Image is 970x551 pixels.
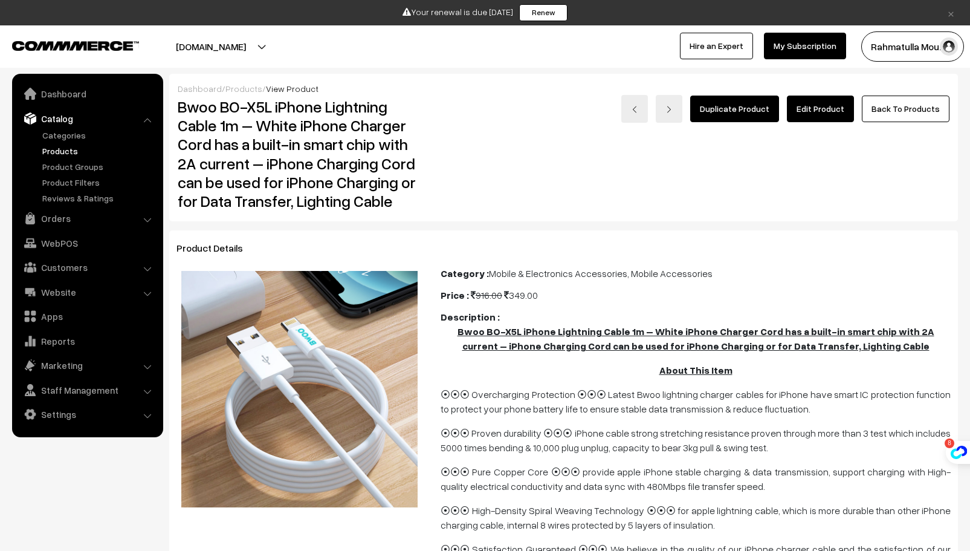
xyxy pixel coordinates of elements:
[15,232,159,254] a: WebPOS
[4,4,966,21] div: Your renewal is due [DATE]
[787,96,854,122] a: Edit Product
[15,207,159,229] a: Orders
[39,160,159,173] a: Product Groups
[39,176,159,189] a: Product Filters
[764,33,846,59] a: My Subscription
[39,192,159,204] a: Reviews & Ratings
[178,82,949,95] div: / /
[665,106,673,113] img: right-arrow.png
[225,83,262,94] a: Products
[441,311,500,323] b: Description :
[861,31,964,62] button: Rahmatulla Mou…
[15,379,159,401] a: Staff Management
[471,289,502,301] span: 916.00
[441,266,951,281] div: Mobile & Electronics Accessories, Mobile Accessories
[15,354,159,376] a: Marketing
[943,5,959,20] a: ×
[12,37,118,52] a: COMMMERCE
[181,271,418,507] img: 16919219164898X5L-PIC-09-WL.png
[15,281,159,303] a: Website
[690,96,779,122] a: Duplicate Product
[458,325,934,352] u: Bwoo BO-X5L iPhone Lightning Cable 1m – White iPhone Charger Cord has a built-in smart chip with ...
[178,83,222,94] a: Dashboard
[15,330,159,352] a: Reports
[178,97,423,210] h2: Bwoo BO-X5L iPhone Lightning Cable 1m – White iPhone Charger Cord has a built-in smart chip with ...
[659,364,732,376] u: About This Item
[441,267,489,279] b: Category :
[441,426,951,455] p: ⦿⦿⦿ Proven durability ⦿⦿⦿ iPhone cable strong stretching resistance proven through more than 3 te...
[15,305,159,327] a: Apps
[680,33,753,59] a: Hire an Expert
[134,31,288,62] button: [DOMAIN_NAME]
[441,289,469,301] b: Price :
[519,4,567,21] a: Renew
[940,37,958,56] img: user
[176,242,257,254] span: Product Details
[441,503,951,532] p: ⦿⦿⦿ High-Density Spiral Weaving Technology ⦿⦿⦿ for apple lightning cable, which is more durable t...
[15,108,159,129] a: Catalog
[15,83,159,105] a: Dashboard
[15,256,159,278] a: Customers
[39,129,159,142] a: Categories
[12,41,139,50] img: COMMMERCE
[441,387,951,416] p: ⦿⦿⦿ Overcharging Protection ⦿⦿⦿ Latest Bwoo lightning charger cables for iPhone have smart IC pro...
[631,106,638,113] img: left-arrow.png
[266,83,318,94] span: View Product
[441,465,951,494] p: ⦿⦿⦿ Pure Copper Core ⦿⦿⦿ provide apple iPhone stable charging & data transmission, support chargi...
[441,288,951,302] div: 349.00
[15,403,159,425] a: Settings
[862,96,949,122] a: Back To Products
[39,145,159,157] a: Products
